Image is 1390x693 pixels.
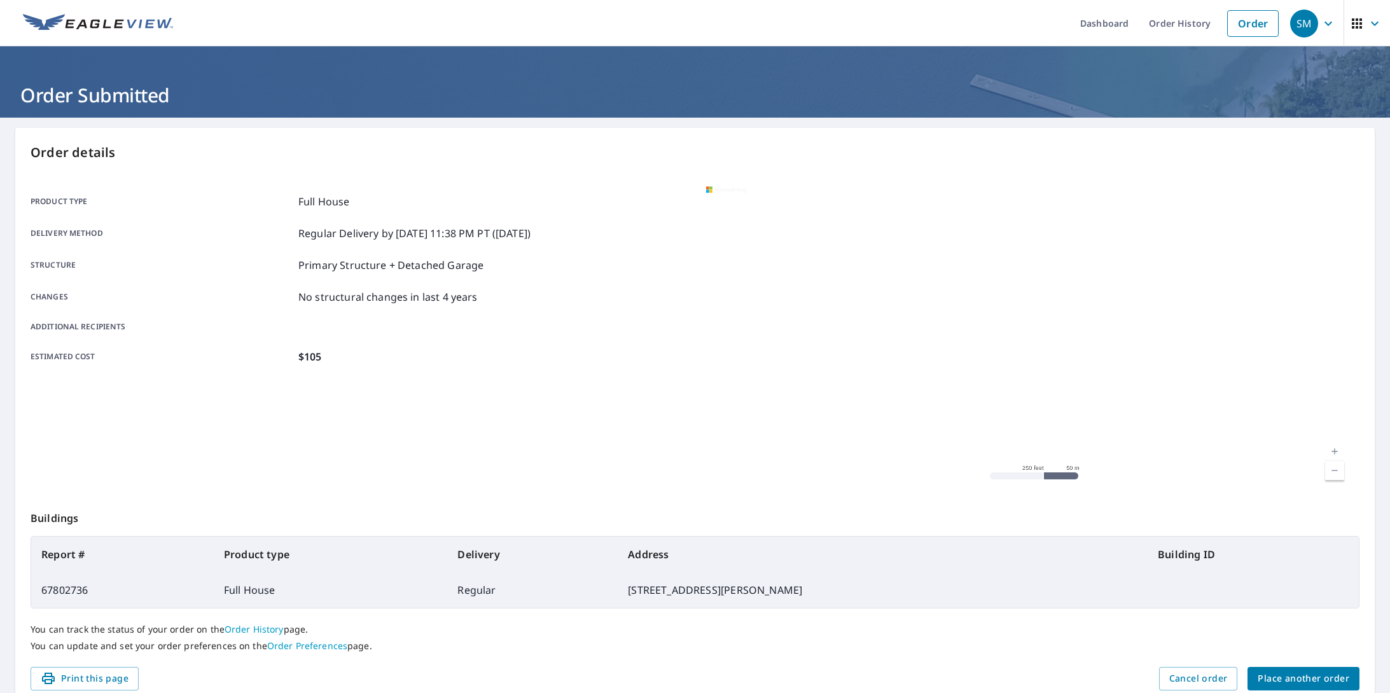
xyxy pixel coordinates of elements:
[1248,667,1359,690] button: Place another order
[31,537,214,572] th: Report #
[447,537,618,572] th: Delivery
[618,572,1148,608] td: [STREET_ADDRESS][PERSON_NAME]
[23,14,173,33] img: EV Logo
[31,226,293,241] p: Delivery method
[1258,671,1349,687] span: Place another order
[1325,461,1344,480] a: Current Level 17, Zoom Out
[618,537,1148,572] th: Address
[214,537,448,572] th: Product type
[31,667,139,690] button: Print this page
[1169,671,1228,687] span: Cancel order
[1325,442,1344,461] a: Current Level 17, Zoom In
[298,289,478,305] p: No structural changes in last 4 years
[298,257,483,273] p: Primary Structure + Detached Garage
[31,495,1359,536] p: Buildings
[447,572,618,608] td: Regular
[31,572,214,608] td: 67802736
[1159,667,1238,690] button: Cancel order
[31,321,293,333] p: Additional recipients
[31,257,293,273] p: Structure
[1227,10,1279,37] a: Order
[298,226,531,241] p: Regular Delivery by [DATE] 11:38 PM PT ([DATE])
[225,623,284,635] a: Order History
[15,82,1375,108] h1: Order Submitted
[298,194,350,209] p: Full House
[298,349,322,364] p: $105
[31,624,1359,635] p: You can track the status of your order on the page.
[1290,10,1318,38] div: SM
[31,143,1359,162] p: Order details
[31,289,293,305] p: Changes
[31,194,293,209] p: Product type
[1148,537,1359,572] th: Building ID
[31,349,293,364] p: Estimated cost
[31,640,1359,652] p: You can update and set your order preferences on the page.
[214,572,448,608] td: Full House
[41,671,129,687] span: Print this page
[267,640,347,652] a: Order Preferences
